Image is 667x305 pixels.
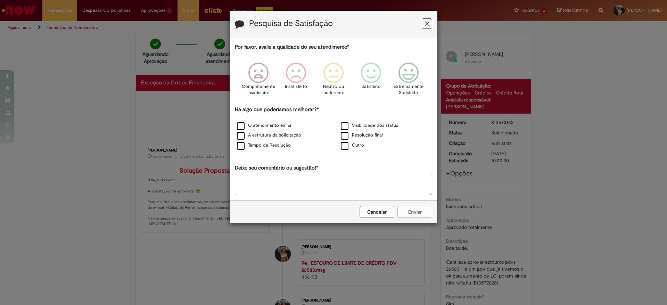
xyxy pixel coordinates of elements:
[321,83,346,96] p: Neutro ou indiferente
[249,19,333,28] label: Pesquisa de Satisfação
[242,83,275,96] p: Completamente Insatisfeito
[235,43,349,51] label: Por favor, avalie a qualidade do seu atendimento*
[285,83,307,90] p: Insatisfeito
[235,164,318,172] label: Deixe seu comentário ou sugestão!*
[278,57,314,105] div: Insatisfeito
[341,132,383,139] label: Resolução final
[353,57,389,105] div: Satisfeito
[391,57,426,105] div: Extremamente Satisfeito
[341,142,364,149] label: Outro
[240,57,276,105] div: Completamente Insatisfeito
[360,206,394,218] button: Cancelar
[361,83,381,90] p: Satisfeito
[237,142,291,149] label: Tempo de Resolução
[235,106,432,151] div: Há algo que poderíamos melhorar?*
[316,57,351,105] div: Neutro ou indiferente
[341,122,398,129] label: Visibilidade dos status
[237,132,301,139] label: A estrutura da solicitação
[394,83,423,96] p: Extremamente Satisfeito
[237,122,291,129] label: O atendimento em si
